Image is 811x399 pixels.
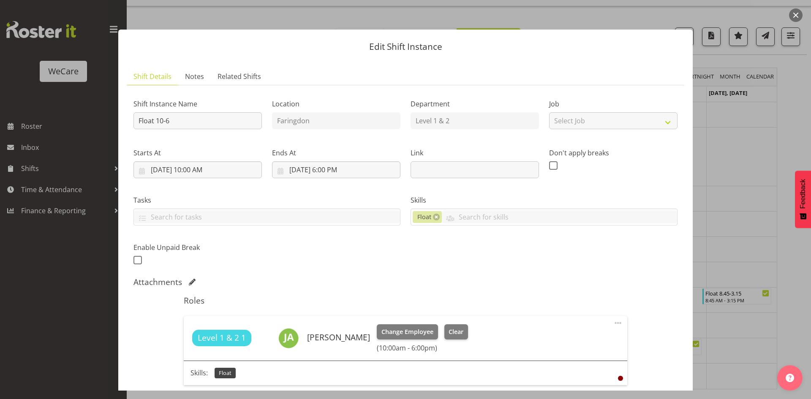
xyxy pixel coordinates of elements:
[411,195,678,205] label: Skills
[618,376,623,381] div: User is clocked out
[411,148,539,158] label: Link
[133,161,262,178] input: Click to select...
[272,161,400,178] input: Click to select...
[272,99,400,109] label: Location
[133,195,400,205] label: Tasks
[133,242,262,252] label: Enable Unpaid Break
[191,368,208,378] p: Skills:
[799,179,807,209] span: Feedback
[133,277,182,287] h5: Attachments
[549,99,678,109] label: Job
[381,327,433,337] span: Change Employee
[444,324,468,339] button: Clear
[127,42,684,51] p: Edit Shift Instance
[219,369,231,377] span: Float
[185,71,204,81] span: Notes
[795,171,811,228] button: Feedback - Show survey
[786,374,794,382] img: help-xxl-2.png
[411,99,539,109] label: Department
[417,212,431,222] span: Float
[442,210,677,223] input: Search for skills
[218,71,261,81] span: Related Shifts
[198,332,246,344] span: Level 1 & 2 1
[377,324,438,339] button: Change Employee
[184,296,627,306] h5: Roles
[449,327,463,337] span: Clear
[377,344,468,352] h6: (10:00am - 6:00pm)
[549,148,678,158] label: Don't apply breaks
[133,99,262,109] label: Shift Instance Name
[272,148,400,158] label: Ends At
[278,328,299,348] img: jane-arps10469.jpg
[133,148,262,158] label: Starts At
[133,71,171,81] span: Shift Details
[307,333,370,342] h6: [PERSON_NAME]
[134,210,400,223] input: Search for tasks
[133,112,262,129] input: Shift Instance Name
